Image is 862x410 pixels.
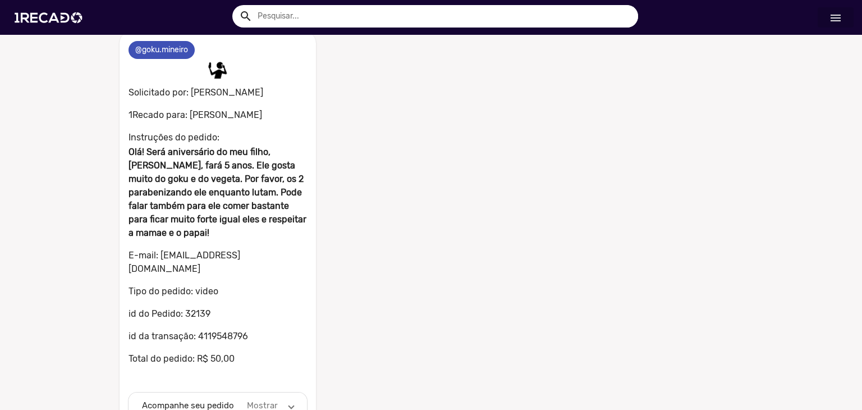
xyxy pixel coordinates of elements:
[129,41,195,59] mat-chip: @goku.mineiro
[129,249,307,276] p: E-mail: [EMAIL_ADDRESS][DOMAIN_NAME]
[235,6,255,25] button: Example home icon
[129,285,307,298] p: Tipo do pedido: video
[829,11,842,25] mat-icon: Início
[129,147,306,238] b: Olá! Será aniversário do meu filho, [PERSON_NAME], fará 5 anos. Ele gosta muito do goku e do vege...
[249,5,638,28] input: Pesquisar...
[129,352,307,366] p: Total do pedido: R$ 50,00
[129,330,307,343] p: id da transação: 4119548796
[129,131,307,144] p: Instruções do pedido:
[207,59,229,81] img: placeholder.jpg
[129,307,307,321] p: id do Pedido: 32139
[129,84,307,99] p: Solicitado por: [PERSON_NAME]
[239,10,253,23] mat-icon: Example home icon
[129,108,307,122] p: 1Recado para: [PERSON_NAME]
